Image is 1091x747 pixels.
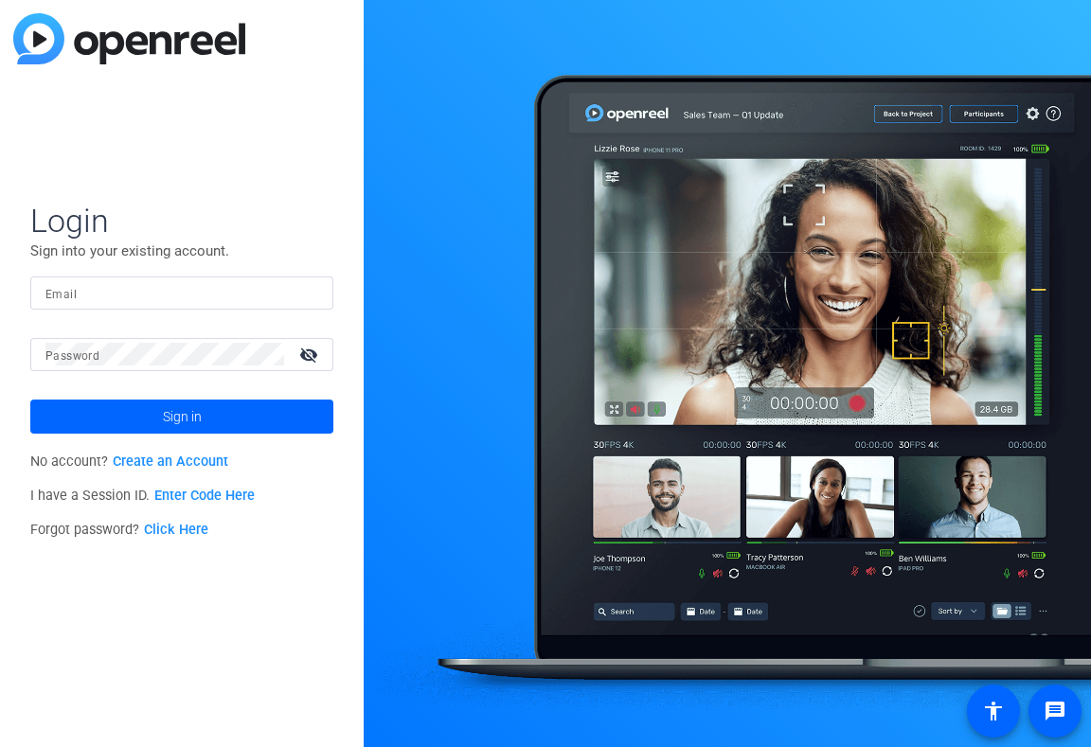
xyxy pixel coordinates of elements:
a: Click Here [144,522,208,538]
a: Enter Code Here [154,488,255,504]
span: No account? [30,454,228,470]
mat-label: Password [45,349,99,363]
p: Sign into your existing account. [30,240,333,261]
span: Login [30,201,333,240]
mat-icon: visibility_off [288,341,333,368]
input: Enter Email Address [45,281,318,304]
mat-label: Email [45,288,77,301]
span: Forgot password? [30,522,208,538]
mat-icon: accessibility [982,700,1005,722]
span: Sign in [163,393,202,440]
img: blue-gradient.svg [13,13,245,64]
span: I have a Session ID. [30,488,255,504]
mat-icon: message [1044,700,1066,722]
a: Create an Account [113,454,228,470]
button: Sign in [30,400,333,434]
